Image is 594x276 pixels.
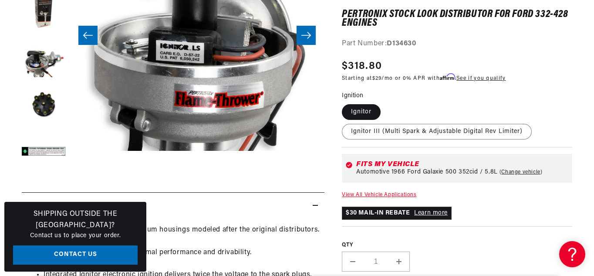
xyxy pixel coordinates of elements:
h2: Features & Benefits [26,200,108,211]
button: Load image 9 in gallery view [22,83,65,127]
span: $29 [372,76,382,81]
div: Fits my vehicle [356,161,569,168]
a: Learn more [414,210,448,217]
li: Tailored advance curve for optimal performance and drivability. [44,247,320,269]
a: Change vehicle [499,169,543,176]
a: Contact Us [13,245,138,265]
summary: Features & Benefits [22,193,324,218]
p: Contact us to place your order. [13,231,138,241]
button: Load image 10 in gallery view [22,131,65,175]
p: Starting at /mo or 0% APR with . [342,74,506,82]
li: All new lightweight cast aluminum housings modeled after the original distributors. [44,225,320,247]
a: See if you qualify - Learn more about Affirm Financing (opens in modal) [456,76,506,81]
button: Load image 8 in gallery view [22,35,65,79]
span: Automotive 1966 Ford Galaxie 500 352cid / 5.8L [356,169,498,176]
label: Ignitor [342,104,381,120]
div: Part Number: [342,39,572,50]
a: View All Vehicle Applications [342,192,416,198]
span: Affirm [440,74,455,80]
button: Slide left [78,26,98,45]
label: Ignitor III (Multi Spark & Adjustable Digital Rev Limiter) [342,124,532,140]
button: Slide right [297,26,316,45]
label: QTY [342,242,572,249]
p: $30 MAIL-IN REBATE [342,207,452,220]
span: $318.80 [342,58,382,74]
h3: Shipping Outside the [GEOGRAPHIC_DATA]? [13,209,138,231]
h1: PerTronix Stock Look Distributor for Ford 332-428 Engines [342,10,572,28]
legend: Ignition [342,91,364,100]
strong: D134630 [387,41,416,48]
